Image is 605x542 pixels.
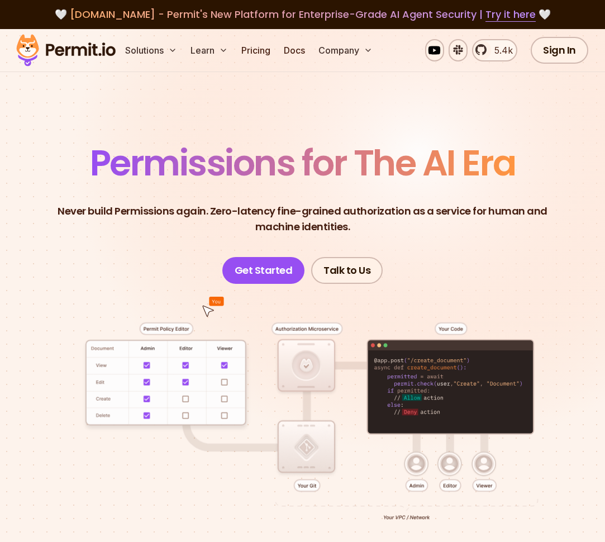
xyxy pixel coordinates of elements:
img: Permit logo [11,31,121,69]
a: Talk to Us [311,257,383,284]
button: Learn [186,39,232,61]
a: Sign In [531,37,588,64]
a: Pricing [237,39,275,61]
a: Docs [279,39,309,61]
a: 5.4k [472,39,517,61]
button: Solutions [121,39,182,61]
span: 5.4k [488,44,513,57]
button: Company [314,39,377,61]
a: Try it here [485,7,536,22]
p: Never build Permissions again. Zero-latency fine-grained authorization as a service for human and... [36,203,569,235]
div: 🤍 🤍 [27,7,578,22]
a: Get Started [222,257,305,284]
span: Permissions for The AI Era [90,138,516,188]
span: [DOMAIN_NAME] - Permit's New Platform for Enterprise-Grade AI Agent Security | [70,7,536,21]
